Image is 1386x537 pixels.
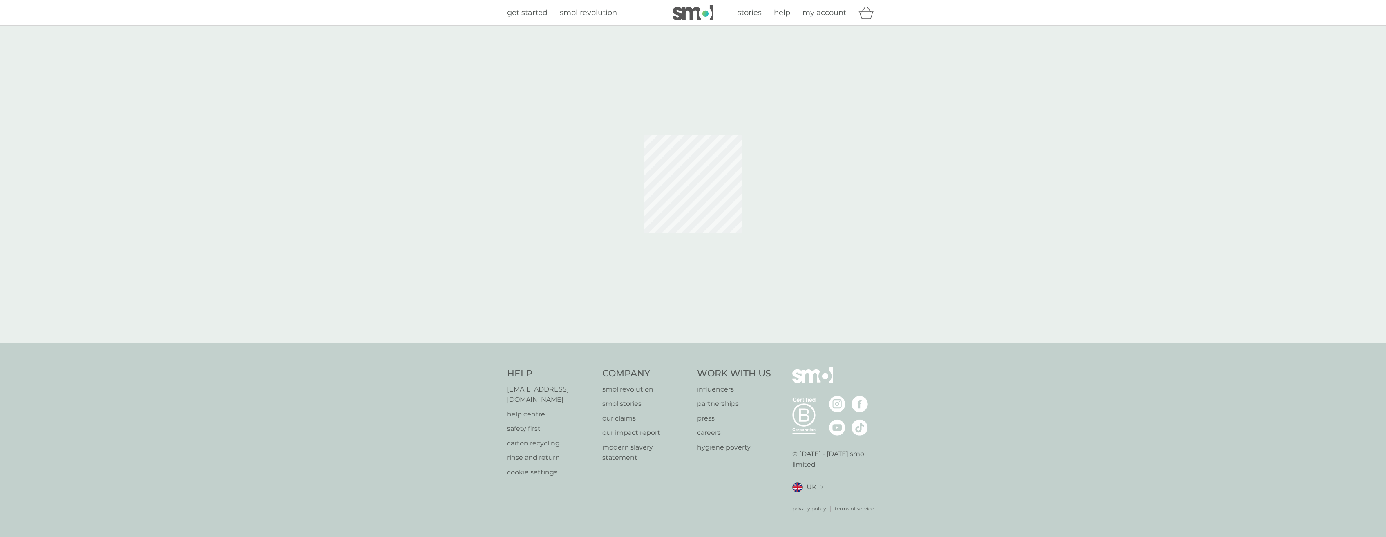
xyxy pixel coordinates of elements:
[852,419,868,436] img: visit the smol Tiktok page
[507,423,594,434] a: safety first
[560,8,617,17] span: smol revolution
[858,4,879,21] div: basket
[507,8,548,17] span: get started
[803,7,846,19] a: my account
[829,419,845,436] img: visit the smol Youtube page
[673,5,713,20] img: smol
[697,398,771,409] a: partnerships
[820,485,823,490] img: select a new location
[602,384,689,395] a: smol revolution
[507,467,594,478] a: cookie settings
[852,396,868,412] img: visit the smol Facebook page
[792,505,826,512] a: privacy policy
[792,482,803,492] img: UK flag
[829,396,845,412] img: visit the smol Instagram page
[507,367,594,380] h4: Help
[697,413,771,424] a: press
[507,452,594,463] a: rinse and return
[507,438,594,449] a: carton recycling
[803,8,846,17] span: my account
[602,442,689,463] a: modern slavery statement
[697,367,771,380] h4: Work With Us
[774,8,790,17] span: help
[738,8,762,17] span: stories
[507,7,548,19] a: get started
[602,413,689,424] a: our claims
[697,442,771,453] a: hygiene poverty
[738,7,762,19] a: stories
[697,427,771,438] a: careers
[697,384,771,395] a: influencers
[774,7,790,19] a: help
[602,367,689,380] h4: Company
[602,398,689,409] a: smol stories
[560,7,617,19] a: smol revolution
[507,384,594,405] a: [EMAIL_ADDRESS][DOMAIN_NAME]
[792,449,879,470] p: © [DATE] - [DATE] smol limited
[602,427,689,438] a: our impact report
[792,367,833,395] img: smol
[807,482,816,492] span: UK
[507,409,594,420] a: help centre
[835,505,874,512] a: terms of service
